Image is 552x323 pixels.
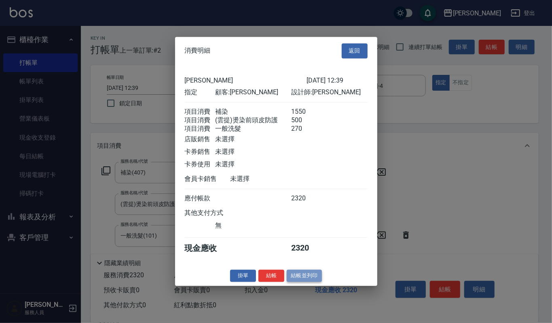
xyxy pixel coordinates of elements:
[215,160,291,169] div: 未選擇
[291,194,321,203] div: 2320
[291,88,367,97] div: 設計師: [PERSON_NAME]
[291,243,321,254] div: 2320
[185,209,246,217] div: 其他支付方式
[185,148,215,156] div: 卡券銷售
[231,175,307,183] div: 未選擇
[287,270,322,282] button: 結帳並列印
[342,43,368,58] button: 返回
[185,175,231,183] div: 會員卡銷售
[291,108,321,116] div: 1550
[185,125,215,133] div: 項目消費
[215,135,291,144] div: 未選擇
[215,108,291,116] div: 補染
[307,76,368,84] div: [DATE] 12:39
[215,148,291,156] div: 未選擇
[215,116,291,125] div: (雲提)燙染前頭皮防護
[291,116,321,125] div: 500
[185,47,211,55] span: 消費明細
[291,125,321,133] div: 270
[215,125,291,133] div: 一般洗髮
[185,135,215,144] div: 店販銷售
[258,270,284,282] button: 結帳
[185,88,215,97] div: 指定
[185,108,215,116] div: 項目消費
[185,243,231,254] div: 現金應收
[185,76,307,84] div: [PERSON_NAME]
[215,88,291,97] div: 顧客: [PERSON_NAME]
[185,160,215,169] div: 卡券使用
[185,116,215,125] div: 項目消費
[230,270,256,282] button: 掛單
[215,221,291,230] div: 無
[185,194,215,203] div: 應付帳款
